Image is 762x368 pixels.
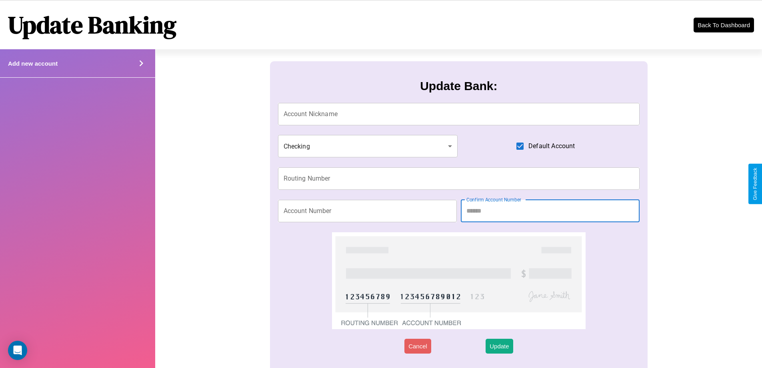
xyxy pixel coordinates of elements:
[8,341,27,360] div: Open Intercom Messenger
[8,8,176,41] h1: Update Banking
[8,60,58,67] h4: Add new account
[278,135,458,157] div: Checking
[752,168,758,200] div: Give Feedback
[486,339,513,354] button: Update
[332,232,585,329] img: check
[420,79,497,93] h3: Update Bank:
[404,339,431,354] button: Cancel
[528,141,575,151] span: Default Account
[466,196,521,203] label: Confirm Account Number
[694,18,754,32] button: Back To Dashboard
